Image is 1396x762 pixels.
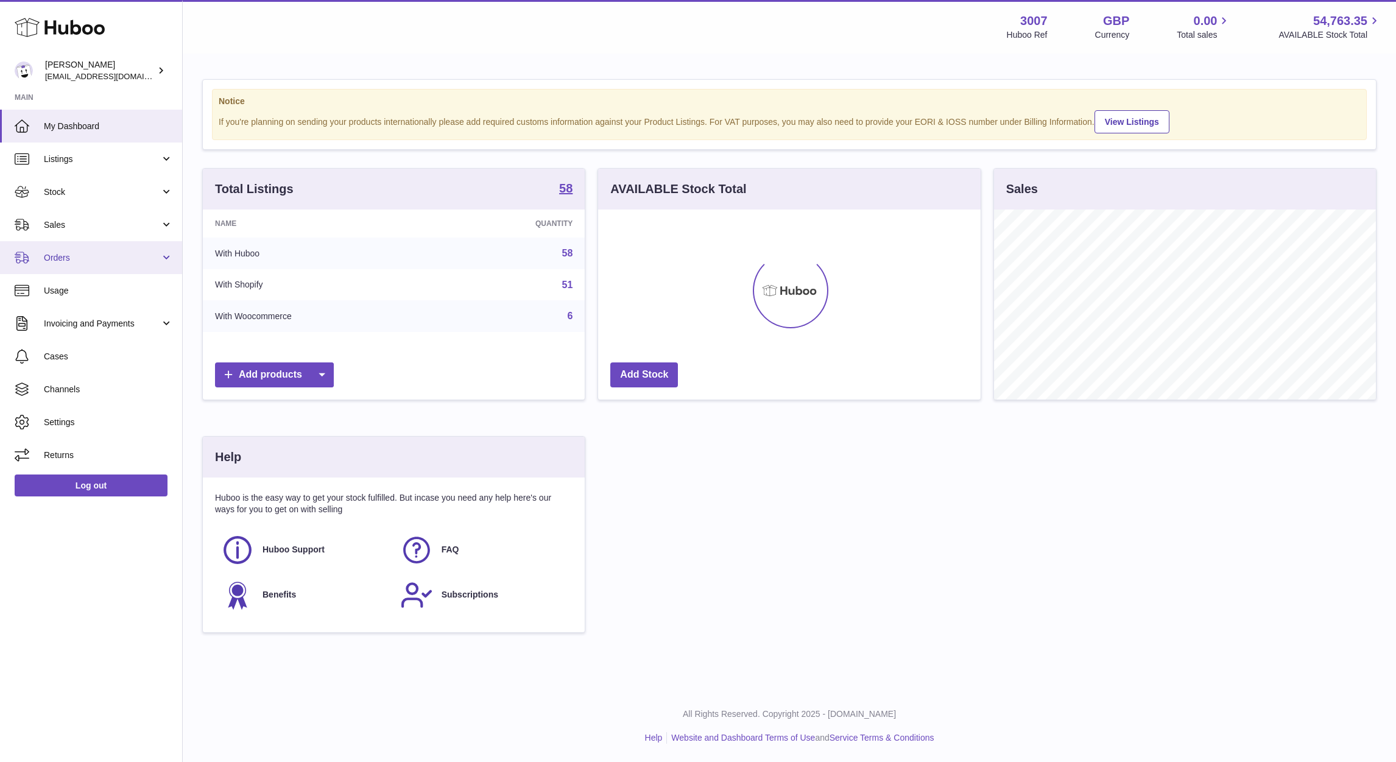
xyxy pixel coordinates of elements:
[1177,13,1231,41] a: 0.00 Total sales
[221,534,388,566] a: Huboo Support
[1020,13,1048,29] strong: 3007
[1103,13,1129,29] strong: GBP
[15,62,33,80] img: bevmay@maysama.com
[610,362,678,387] a: Add Stock
[442,589,498,601] span: Subscriptions
[203,238,440,269] td: With Huboo
[44,384,173,395] span: Channels
[44,285,173,297] span: Usage
[44,153,160,165] span: Listings
[44,318,160,330] span: Invoicing and Payments
[1278,29,1381,41] span: AVAILABLE Stock Total
[215,492,573,515] p: Huboo is the easy way to get your stock fulfilled. But incase you need any help here's our ways f...
[1006,181,1038,197] h3: Sales
[44,351,173,362] span: Cases
[215,181,294,197] h3: Total Listings
[559,182,573,197] a: 58
[215,362,334,387] a: Add products
[442,544,459,556] span: FAQ
[221,579,388,612] a: Benefits
[219,96,1360,107] strong: Notice
[1177,29,1231,41] span: Total sales
[263,544,325,556] span: Huboo Support
[44,186,160,198] span: Stock
[610,181,746,197] h3: AVAILABLE Stock Total
[645,733,663,743] a: Help
[562,248,573,258] a: 58
[440,210,585,238] th: Quantity
[567,311,573,321] a: 6
[44,252,160,264] span: Orders
[192,708,1386,720] p: All Rights Reserved. Copyright 2025 - [DOMAIN_NAME]
[44,121,173,132] span: My Dashboard
[45,59,155,82] div: [PERSON_NAME]
[1095,29,1130,41] div: Currency
[15,474,167,496] a: Log out
[400,534,567,566] a: FAQ
[562,280,573,290] a: 51
[667,732,934,744] li: and
[219,108,1360,133] div: If you're planning on sending your products internationally please add required customs informati...
[1278,13,1381,41] a: 54,763.35 AVAILABLE Stock Total
[44,417,173,428] span: Settings
[44,219,160,231] span: Sales
[1095,110,1169,133] a: View Listings
[203,269,440,301] td: With Shopify
[1007,29,1048,41] div: Huboo Ref
[45,71,179,81] span: [EMAIL_ADDRESS][DOMAIN_NAME]
[559,182,573,194] strong: 58
[203,300,440,332] td: With Woocommerce
[1313,13,1367,29] span: 54,763.35
[400,579,567,612] a: Subscriptions
[203,210,440,238] th: Name
[671,733,815,743] a: Website and Dashboard Terms of Use
[830,733,934,743] a: Service Terms & Conditions
[215,449,241,465] h3: Help
[263,589,296,601] span: Benefits
[1194,13,1218,29] span: 0.00
[44,450,173,461] span: Returns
